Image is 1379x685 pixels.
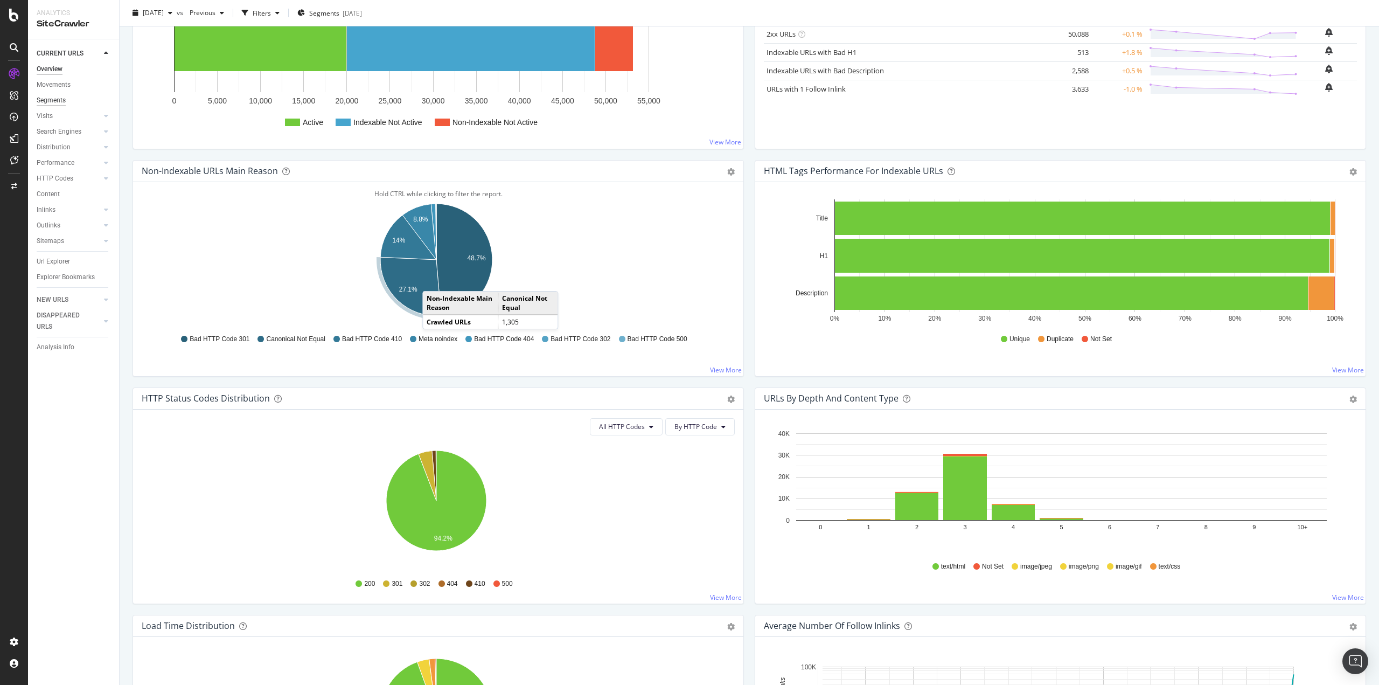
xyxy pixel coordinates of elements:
[190,335,249,344] span: Bad HTTP Code 301
[392,237,405,244] text: 14%
[172,96,177,105] text: 0
[142,165,278,176] div: Non-Indexable URLs Main Reason
[1028,315,1041,322] text: 40%
[978,315,991,322] text: 30%
[37,142,101,153] a: Distribution
[786,517,790,524] text: 0
[1229,315,1242,322] text: 80%
[1047,335,1074,344] span: Duplicate
[413,216,428,223] text: 8.8%
[502,579,513,589] span: 500
[419,579,430,589] span: 302
[1349,623,1357,631] div: gear
[1091,61,1145,80] td: +0.5 %
[1048,61,1091,80] td: 2,588
[37,64,112,75] a: Overview
[1090,335,1112,344] span: Not Set
[1325,83,1333,92] div: bell-plus
[238,4,284,22] button: Filters
[37,342,74,353] div: Analysis Info
[293,4,366,22] button: Segments[DATE]
[1069,562,1099,571] span: image/png
[37,204,55,216] div: Inlinks
[1048,25,1091,43] td: 50,088
[820,252,828,260] text: H1
[423,315,498,329] td: Crawled URLs
[1204,524,1208,530] text: 8
[1297,524,1307,530] text: 10+
[801,663,816,671] text: 100K
[37,272,95,283] div: Explorer Bookmarks
[727,168,735,176] div: gear
[1048,80,1091,98] td: 3,633
[1091,25,1145,43] td: +0.1 %
[37,64,62,75] div: Overview
[37,157,101,169] a: Performance
[37,157,74,169] div: Performance
[767,84,846,94] a: URLs with 1 Follow Inlink
[177,8,185,17] span: vs
[778,473,790,481] text: 20K
[1159,562,1181,571] span: text/css
[474,335,534,344] span: Bad HTTP Code 404
[1048,43,1091,61] td: 513
[37,95,112,106] a: Segments
[1156,524,1159,530] text: 7
[764,393,899,404] div: URLs by Depth and Content Type
[767,47,856,57] a: Indexable URLs with Bad H1
[819,524,822,530] text: 0
[37,18,110,30] div: SiteCrawler
[379,96,402,105] text: 25,000
[185,8,215,17] span: Previous
[1332,593,1364,602] a: View More
[1342,648,1368,674] div: Open Intercom Messenger
[508,96,531,105] text: 40,000
[343,8,362,17] div: [DATE]
[764,427,1353,552] div: A chart.
[266,335,325,344] span: Canonical Not Equal
[142,393,270,404] div: HTTP Status Codes Distribution
[628,335,687,344] span: Bad HTTP Code 500
[37,310,101,333] a: DISAPPEARED URLS
[764,199,1353,324] svg: A chart.
[1325,65,1333,73] div: bell-plus
[767,29,796,39] a: 2xx URLs
[1332,365,1364,375] a: View More
[37,220,101,231] a: Outlinks
[1116,562,1142,571] span: image/gif
[599,422,645,431] span: All HTTP Codes
[1349,168,1357,176] div: gear
[1349,396,1357,403] div: gear
[1327,315,1343,322] text: 100%
[1129,315,1141,322] text: 60%
[778,495,790,502] text: 10K
[498,292,558,315] td: Canonical Not Equal
[37,236,64,247] div: Sitemaps
[128,4,177,22] button: [DATE]
[342,335,402,344] span: Bad HTTP Code 410
[1060,524,1063,530] text: 5
[915,524,918,530] text: 2
[674,422,717,431] span: By HTTP Code
[1020,562,1052,571] span: image/jpeg
[498,315,558,329] td: 1,305
[551,335,610,344] span: Bad HTTP Code 302
[37,110,101,122] a: Visits
[37,204,101,216] a: Inlinks
[710,365,742,375] a: View More
[37,294,101,306] a: NEW URLS
[142,444,731,569] svg: A chart.
[1325,46,1333,55] div: bell-plus
[37,294,68,306] div: NEW URLS
[37,236,101,247] a: Sitemaps
[37,142,71,153] div: Distribution
[37,48,83,59] div: CURRENT URLS
[1108,524,1111,530] text: 6
[1012,524,1015,530] text: 4
[37,48,101,59] a: CURRENT URLS
[303,118,323,127] text: Active
[37,342,112,353] a: Analysis Info
[778,430,790,438] text: 40K
[37,256,70,267] div: Url Explorer
[447,579,458,589] span: 404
